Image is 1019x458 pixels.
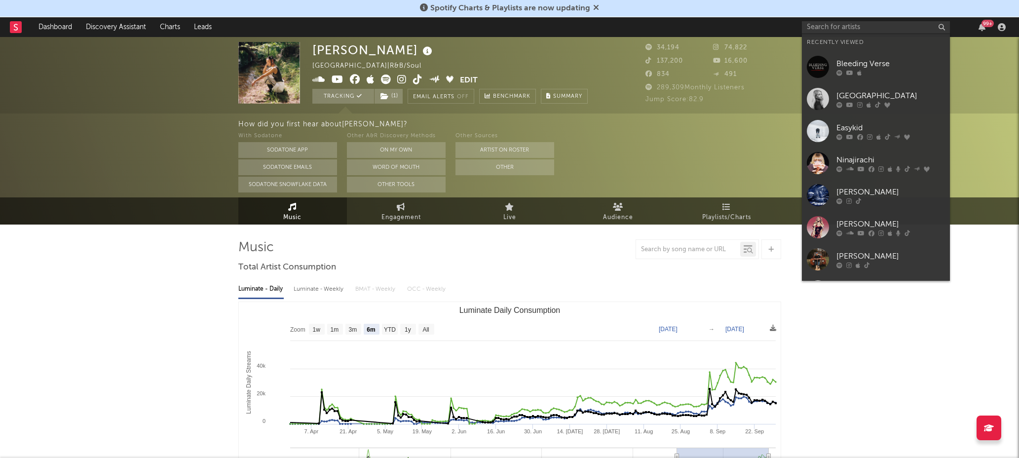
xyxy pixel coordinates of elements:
text: 6m [367,326,375,333]
div: [PERSON_NAME] [312,42,435,58]
button: Summary [541,89,588,104]
text: 5. May [377,428,394,434]
span: 137,200 [645,58,683,64]
div: [GEOGRAPHIC_DATA] [836,90,945,102]
button: Tracking [312,89,374,104]
text: All [422,326,429,333]
text: 8. Sep [710,428,725,434]
text: 16. Jun [487,428,505,434]
div: Easykid [836,122,945,134]
span: Jump Score: 82.9 [645,96,704,103]
text: 21. Apr [340,428,357,434]
span: 491 [713,71,737,77]
text: 28. [DATE] [594,428,620,434]
button: On My Own [347,142,446,158]
button: Sodatone App [238,142,337,158]
text: 7. Apr [304,428,318,434]
div: Recently Viewed [807,37,945,48]
div: [PERSON_NAME] [836,186,945,198]
button: Word Of Mouth [347,159,446,175]
span: 289,309 Monthly Listeners [645,84,745,91]
span: Total Artist Consumption [238,262,336,273]
a: BBYx [802,275,950,307]
span: 16,600 [713,58,748,64]
a: Easykid [802,115,950,147]
div: [GEOGRAPHIC_DATA] | R&B/Soul [312,60,433,72]
text: 3m [348,326,357,333]
span: Summary [553,94,582,99]
input: Search for artists [802,21,950,34]
button: Artist on Roster [455,142,554,158]
text: 40k [257,363,265,369]
span: Benchmark [493,91,530,103]
div: [PERSON_NAME] [836,250,945,262]
span: Audience [603,212,633,224]
div: 99 + [981,20,994,27]
input: Search by song name or URL [636,246,740,254]
text: 22. Sep [745,428,764,434]
text: 19. May [412,428,432,434]
button: (1) [375,89,403,104]
text: Luminate Daily Streams [245,351,252,414]
span: Dismiss [593,4,599,12]
span: 834 [645,71,670,77]
div: With Sodatone [238,130,337,142]
text: 20k [257,390,265,396]
div: Luminate - Weekly [294,281,345,298]
text: Luminate Daily Consumption [459,306,560,314]
button: Sodatone Emails [238,159,337,175]
text: 14. [DATE] [557,428,583,434]
div: Bleeding Verse [836,58,945,70]
div: Ninajirachi [836,154,945,166]
a: Bleeding Verse [802,51,950,83]
a: [PERSON_NAME] [802,211,950,243]
div: [PERSON_NAME] [836,218,945,230]
div: Other A&R Discovery Methods [347,130,446,142]
span: Music [283,212,302,224]
a: Music [238,197,347,225]
text: 1y [405,326,411,333]
text: [DATE] [725,326,744,333]
button: Email AlertsOff [408,89,474,104]
text: YTD [383,326,395,333]
a: Playlists/Charts [673,197,781,225]
button: 99+ [979,23,985,31]
a: Leads [187,17,219,37]
div: Other Sources [455,130,554,142]
a: Engagement [347,197,455,225]
a: Live [455,197,564,225]
text: 0 [262,418,265,424]
em: Off [457,94,469,100]
text: 1w [312,326,320,333]
text: [DATE] [659,326,678,333]
text: Zoom [290,326,305,333]
div: Luminate - Daily [238,281,284,298]
span: Spotify Charts & Playlists are now updating [430,4,590,12]
a: [GEOGRAPHIC_DATA] [802,83,950,115]
a: Benchmark [479,89,536,104]
text: → [709,326,715,333]
a: Discovery Assistant [79,17,153,37]
a: Dashboard [32,17,79,37]
text: 2. Jun [452,428,466,434]
span: Playlists/Charts [702,212,751,224]
text: 1m [330,326,339,333]
text: 25. Aug [671,428,689,434]
a: Charts [153,17,187,37]
a: [PERSON_NAME] [802,243,950,275]
span: ( 1 ) [374,89,403,104]
text: 30. Jun [524,428,541,434]
button: Sodatone Snowflake Data [238,177,337,192]
span: Engagement [381,212,421,224]
button: Other [455,159,554,175]
span: 74,822 [713,44,747,51]
button: Other Tools [347,177,446,192]
span: Live [503,212,516,224]
a: Ninajirachi [802,147,950,179]
a: [PERSON_NAME] [802,179,950,211]
a: Audience [564,197,673,225]
text: 11. Aug [634,428,652,434]
button: Edit [460,75,478,87]
span: 34,194 [645,44,679,51]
